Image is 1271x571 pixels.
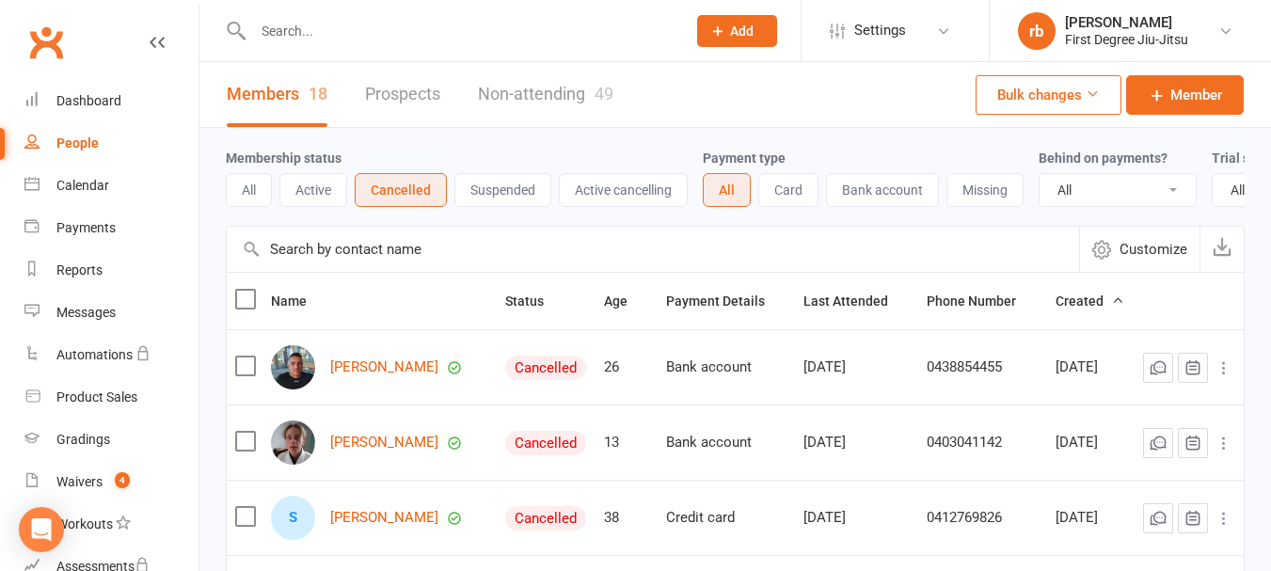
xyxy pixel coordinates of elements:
span: 4 [115,472,130,488]
div: Messages [56,305,116,320]
button: All [226,173,272,207]
div: Calendar [56,178,109,193]
label: Behind on payments? [1039,151,1168,166]
button: Phone Number [927,290,1037,312]
div: S [271,496,315,540]
button: Name [271,290,327,312]
div: Bank account [666,435,786,451]
div: [DATE] [1056,435,1125,451]
a: [PERSON_NAME] [330,435,438,451]
button: Created [1056,290,1124,312]
div: Reports [56,262,103,278]
span: Phone Number [927,293,1037,309]
div: Waivers [56,474,103,489]
a: Payments [24,207,199,249]
a: People [24,122,199,165]
div: [DATE] [803,510,910,526]
div: Product Sales [56,389,137,404]
button: Active [279,173,347,207]
div: 0438854455 [927,359,1038,375]
a: Non-attending49 [478,62,613,127]
div: Cancelled [505,506,586,531]
button: Suspended [454,173,551,207]
div: Cancelled [505,356,586,380]
button: Last Attended [803,290,909,312]
a: Workouts [24,503,199,546]
a: [PERSON_NAME] [330,359,438,375]
span: Member [1170,84,1222,106]
div: Open Intercom Messenger [19,507,64,552]
div: 26 [604,359,649,375]
a: Calendar [24,165,199,207]
div: [DATE] [1056,359,1125,375]
button: Status [505,290,564,312]
span: Customize [1120,238,1187,261]
span: Created [1056,293,1124,309]
a: Messages [24,292,199,334]
span: Add [730,24,754,39]
span: Settings [854,9,906,52]
div: 0403041142 [927,435,1038,451]
input: Search by contact name [227,227,1079,272]
div: Credit card [666,510,786,526]
a: Dashboard [24,80,199,122]
span: Name [271,293,327,309]
span: Last Attended [803,293,909,309]
button: Payment Details [666,290,786,312]
a: Product Sales [24,376,199,419]
div: [PERSON_NAME] [1065,14,1188,31]
button: Bank account [826,173,939,207]
a: Reports [24,249,199,292]
div: First Degree Jiu-Jitsu [1065,31,1188,48]
div: [DATE] [803,359,910,375]
div: 49 [595,84,613,103]
button: Missing [946,173,1024,207]
button: Add [697,15,777,47]
button: Customize [1079,227,1200,272]
div: Cancelled [505,431,586,455]
label: Membership status [226,151,342,166]
button: Bulk changes [976,75,1121,115]
button: Age [604,290,648,312]
div: Dashboard [56,93,121,108]
span: Status [505,293,564,309]
div: Bank account [666,359,786,375]
div: 18 [309,84,327,103]
div: 38 [604,510,649,526]
span: Age [604,293,648,309]
a: Member [1126,75,1244,115]
button: Cancelled [355,173,447,207]
button: Card [758,173,818,207]
div: Payments [56,220,116,235]
a: Gradings [24,419,199,461]
a: Members18 [227,62,327,127]
a: Prospects [365,62,440,127]
button: All [703,173,751,207]
div: 0412769826 [927,510,1038,526]
div: Automations [56,347,133,362]
button: Active cancelling [559,173,688,207]
a: Waivers 4 [24,461,199,503]
div: [DATE] [1056,510,1125,526]
div: 13 [604,435,649,451]
label: Payment type [703,151,786,166]
a: Automations [24,334,199,376]
div: People [56,135,99,151]
a: Clubworx [23,19,70,66]
div: Workouts [56,516,113,531]
div: rb [1018,12,1056,50]
span: Payment Details [666,293,786,309]
input: Search... [247,18,673,44]
a: [PERSON_NAME] [330,510,438,526]
div: Gradings [56,432,110,447]
div: [DATE] [803,435,910,451]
